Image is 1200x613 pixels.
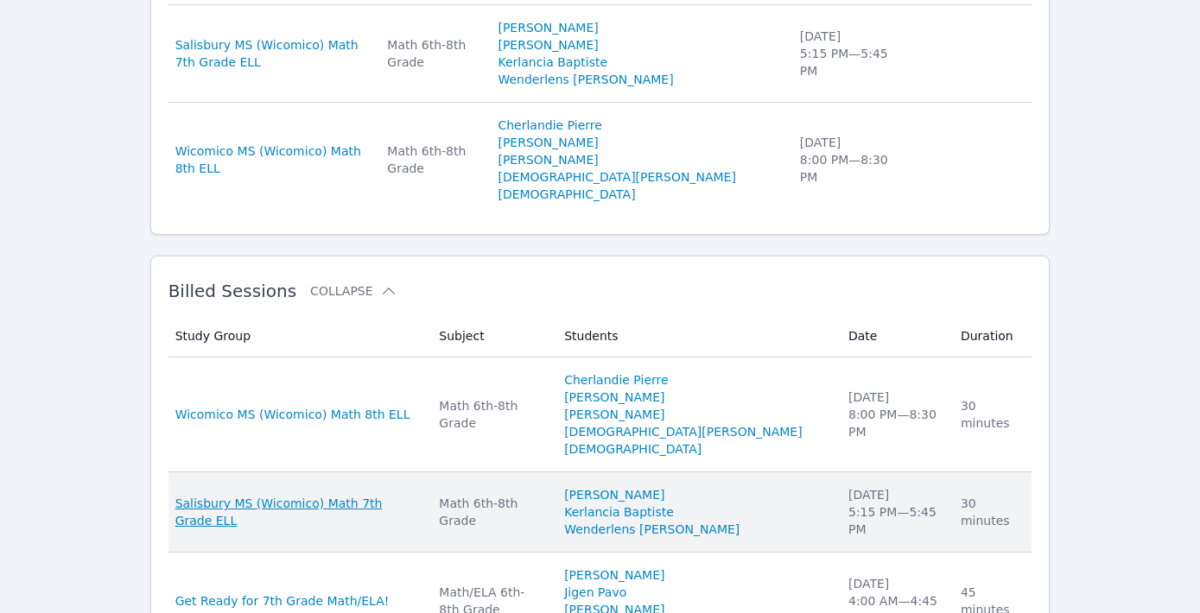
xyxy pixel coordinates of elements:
th: Students [554,315,838,357]
a: Kerlancia Baptiste [564,503,674,521]
th: Study Group [168,315,429,357]
a: [PERSON_NAME] [564,486,664,503]
a: [PERSON_NAME] [564,389,664,406]
a: Jigen Pavo [564,584,626,601]
a: Salisbury MS (Wicomico) Math 7th Grade ELL [175,36,367,71]
div: Math 6th-8th Grade [387,142,477,177]
a: Cherlandie Pierre [498,117,601,134]
a: Kerlancia Baptiste [498,54,607,71]
div: [DATE] 5:15 PM — 5:45 PM [800,28,893,79]
span: Billed Sessions [168,281,296,301]
div: Math 6th-8th Grade [439,495,543,529]
th: Duration [950,315,1032,357]
div: [DATE] 8:00 PM — 8:30 PM [848,389,940,440]
a: [PERSON_NAME] [498,151,598,168]
div: [DATE] 8:00 PM — 8:30 PM [800,134,893,186]
div: 30 minutes [961,495,1021,529]
a: Get Ready for 7th Grade Math/ELA! [175,592,390,610]
button: Collapse [310,282,397,300]
a: Salisbury MS (Wicomico) Math 7th Grade ELL [175,495,419,529]
div: Math 6th-8th Grade [387,36,477,71]
a: [PERSON_NAME] [564,406,664,423]
a: Cherlandie Pierre [564,371,668,389]
a: Wenderlens [PERSON_NAME] [498,71,673,88]
a: [PERSON_NAME] [564,566,664,584]
div: 30 minutes [961,397,1021,432]
tr: Wicomico MS (Wicomico) Math 8th ELLMath 6th-8th GradeCherlandie Pierre[PERSON_NAME][PERSON_NAME][... [168,357,1032,472]
a: Wicomico MS (Wicomico) Math 8th ELL [175,142,367,177]
a: [PERSON_NAME] [498,19,598,36]
th: Subject [429,315,554,357]
tr: Salisbury MS (Wicomico) Math 7th Grade ELLMath 6th-8th Grade[PERSON_NAME][PERSON_NAME]Kerlancia B... [168,5,1032,103]
a: [PERSON_NAME] [498,36,598,54]
th: Date [838,315,950,357]
div: Math 6th-8th Grade [439,397,543,432]
div: [DATE] 5:15 PM — 5:45 PM [848,486,940,538]
a: [PERSON_NAME] [498,134,598,151]
a: [DEMOGRAPHIC_DATA][PERSON_NAME][DEMOGRAPHIC_DATA] [498,168,778,203]
a: Wicomico MS (Wicomico) Math 8th ELL [175,406,410,423]
tr: Wicomico MS (Wicomico) Math 8th ELLMath 6th-8th GradeCherlandie Pierre[PERSON_NAME][PERSON_NAME][... [168,103,1032,217]
a: [DEMOGRAPHIC_DATA][PERSON_NAME][DEMOGRAPHIC_DATA] [564,423,828,458]
tr: Salisbury MS (Wicomico) Math 7th Grade ELLMath 6th-8th Grade[PERSON_NAME]Kerlancia BaptisteWender... [168,472,1032,553]
a: Wenderlens [PERSON_NAME] [564,521,740,538]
